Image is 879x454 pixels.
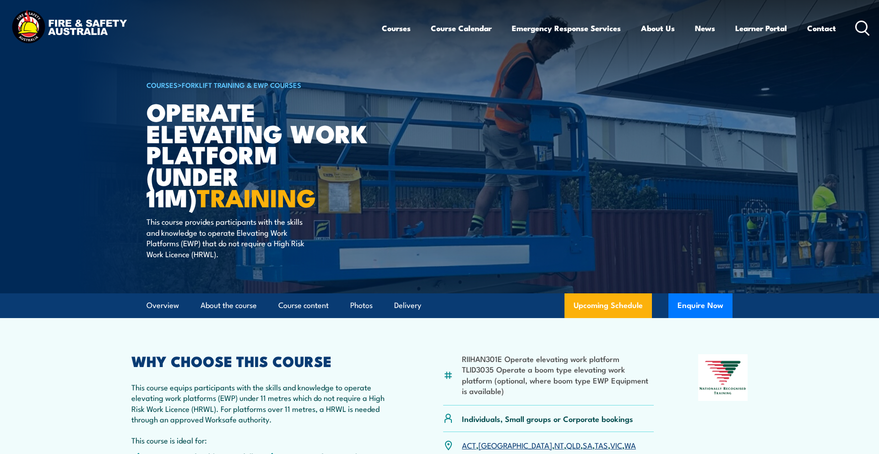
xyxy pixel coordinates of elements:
[695,16,715,40] a: News
[583,439,592,450] a: SA
[668,293,732,318] button: Enquire Now
[698,354,748,401] img: Nationally Recognised Training logo.
[462,364,654,396] li: TLID3035 Operate a boom type elevating work platform (optional, where boom type EWP Equipment is ...
[462,413,633,424] p: Individuals, Small groups or Corporate bookings
[624,439,636,450] a: WA
[146,216,314,259] p: This course provides participants with the skills and knowledge to operate Elevating Work Platfor...
[201,293,257,318] a: About the course
[394,293,421,318] a: Delivery
[462,353,654,364] li: RIIHAN301E Operate elevating work platform
[641,16,675,40] a: About Us
[462,439,476,450] a: ACT
[197,178,316,216] strong: TRAINING
[131,435,399,445] p: This course is ideal for:
[131,382,399,425] p: This course equips participants with the skills and knowledge to operate elevating work platforms...
[807,16,836,40] a: Contact
[131,354,399,367] h2: WHY CHOOSE THIS COURSE
[146,101,373,208] h1: Operate Elevating Work Platform (under 11m)
[595,439,608,450] a: TAS
[462,440,636,450] p: , , , , , , ,
[182,80,301,90] a: Forklift Training & EWP Courses
[278,293,329,318] a: Course content
[146,80,178,90] a: COURSES
[146,293,179,318] a: Overview
[610,439,622,450] a: VIC
[478,439,552,450] a: [GEOGRAPHIC_DATA]
[382,16,411,40] a: Courses
[735,16,787,40] a: Learner Portal
[146,79,373,90] h6: >
[566,439,581,450] a: QLD
[512,16,621,40] a: Emergency Response Services
[554,439,564,450] a: NT
[350,293,373,318] a: Photos
[431,16,492,40] a: Course Calendar
[564,293,652,318] a: Upcoming Schedule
